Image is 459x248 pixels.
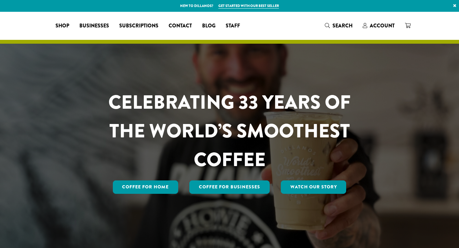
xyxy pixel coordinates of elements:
span: Account [370,22,395,29]
span: Blog [202,22,215,30]
a: Search [320,20,358,31]
span: Contact [169,22,192,30]
a: Coffee For Businesses [189,180,270,194]
a: Staff [221,21,245,31]
span: Shop [55,22,69,30]
span: Subscriptions [119,22,158,30]
a: Watch Our Story [281,180,346,194]
a: Coffee for Home [113,180,178,194]
a: Get started with our best seller [218,3,279,9]
h1: CELEBRATING 33 YEARS OF THE WORLD’S SMOOTHEST COFFEE [90,88,369,174]
span: Staff [226,22,240,30]
span: Search [332,22,353,29]
a: Shop [50,21,74,31]
span: Businesses [79,22,109,30]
